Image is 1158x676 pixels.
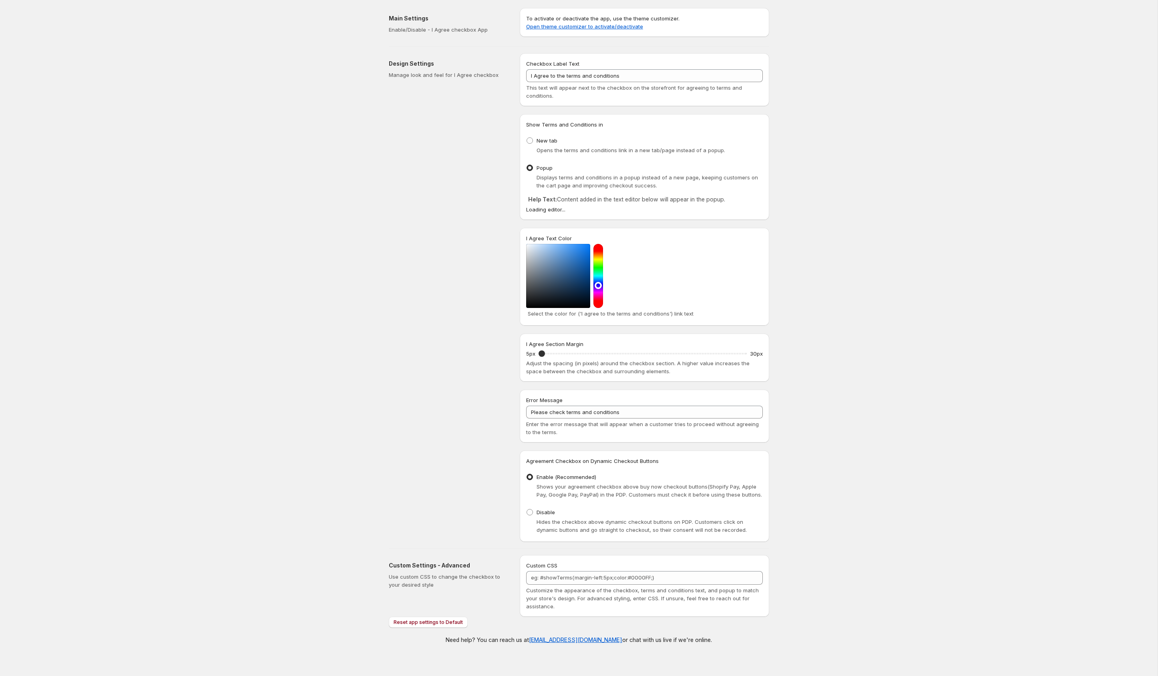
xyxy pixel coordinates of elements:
[537,165,553,171] span: Popup
[526,341,583,347] span: I Agree Section Margin
[526,205,763,213] div: Loading editor...
[526,23,643,30] a: Open theme customizer to activate/deactivate
[537,483,762,498] span: Shows your agreement checkbox above buy now checkout buttons(Shopify Pay, Apple Pay, Google Pay, ...
[526,84,742,99] span: This text will appear next to the checkbox on the storefront for agreeing to terms and conditions.
[389,14,507,22] h2: Main Settings
[389,26,507,34] p: Enable/Disable - I Agree checkbox App
[537,519,747,533] span: Hides the checkbox above dynamic checkout buttons on PDP. Customers click on dynamic buttons and ...
[526,457,763,465] h3: Agreement Checkbox on Dynamic Checkout Buttons
[537,474,596,480] span: Enable (Recommended)
[526,421,759,435] span: Enter the error message that will appear when a customer tries to proceed without agreeing to the...
[526,397,563,403] span: Error Message
[537,509,555,515] span: Disable
[526,14,763,30] p: To activate or deactivate the app, use the theme customizer.
[389,617,468,628] button: Reset app settings to Default
[537,147,725,153] span: Opens the terms and conditions link in a new tab/page instead of a popup.
[446,636,712,644] p: Need help? You can reach us at or chat with us live if we're online.
[528,196,557,203] strong: Help Text:
[528,310,761,318] p: Select the color for ('I agree to the terms and conditions') link text
[526,350,535,358] p: 5px
[526,121,603,128] span: Show Terms and Conditions in
[526,234,572,242] label: I Agree Text Color
[389,60,507,68] h2: Design Settings
[389,561,507,569] h2: Custom Settings - Advanced
[526,360,750,374] span: Adjust the spacing (in pixels) around the checkbox section. A higher value increases the space be...
[750,350,763,358] p: 30px
[526,60,579,67] span: Checkbox Label Text
[537,174,758,189] span: Displays terms and conditions in a popup instead of a new page, keeping customers on the cart pag...
[537,137,557,144] span: New tab
[394,619,463,626] span: Reset app settings to Default
[526,587,759,610] span: Customize the appearance of the checkbox, terms and conditions text, and popup to match your stor...
[528,195,761,203] p: Content added in the text editor below will appear in the popup.
[389,71,507,79] p: Manage look and feel for I Agree checkbox
[526,562,557,569] span: Custom CSS
[529,636,622,643] a: [EMAIL_ADDRESS][DOMAIN_NAME]
[389,573,507,589] p: Use custom CSS to change the checkbox to your desired style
